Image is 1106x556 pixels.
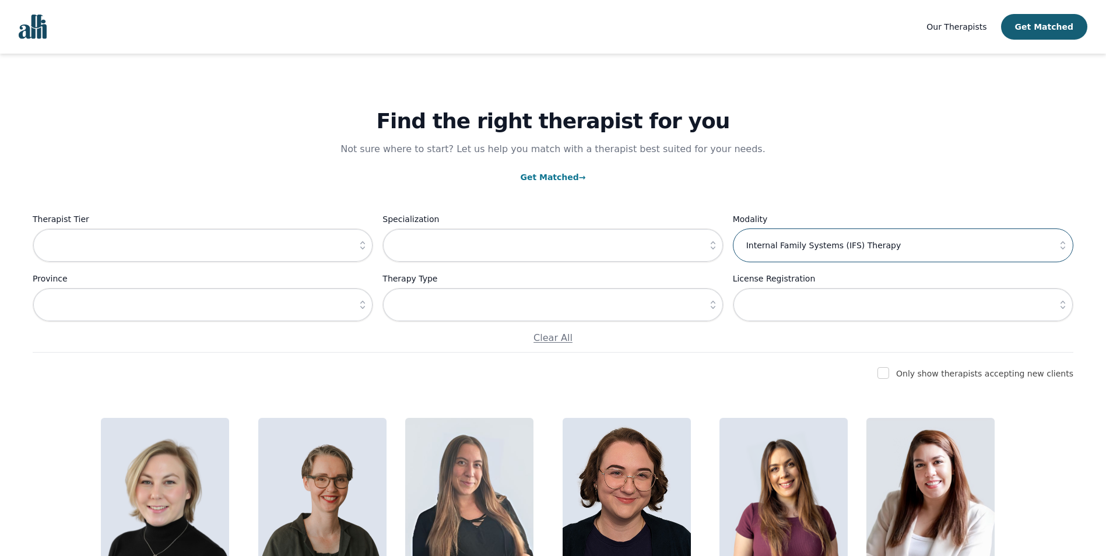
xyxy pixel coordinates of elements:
img: alli logo [19,15,47,39]
label: Only show therapists accepting new clients [896,369,1073,378]
p: Not sure where to start? Let us help you match with a therapist best suited for your needs. [329,142,777,156]
label: Modality [733,212,1073,226]
h1: Find the right therapist for you [33,110,1073,133]
p: Clear All [33,331,1073,345]
label: Therapist Tier [33,212,373,226]
label: Therapy Type [382,272,723,286]
a: Our Therapists [926,20,986,34]
button: Get Matched [1001,14,1087,40]
label: License Registration [733,272,1073,286]
span: → [579,173,586,182]
label: Province [33,272,373,286]
span: Our Therapists [926,22,986,31]
a: Get Matched [520,173,585,182]
label: Specialization [382,212,723,226]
